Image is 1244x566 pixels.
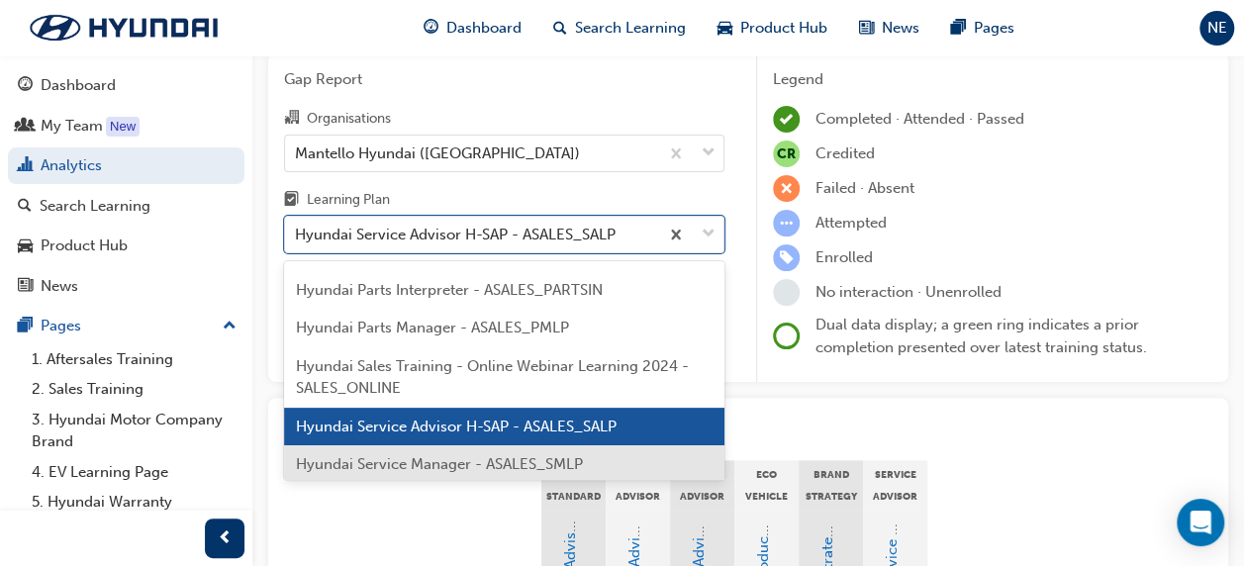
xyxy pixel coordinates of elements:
span: up-icon [223,314,237,339]
span: Dashboard [446,17,522,40]
span: learningplan-icon [284,192,299,210]
span: search-icon [18,198,32,216]
span: No interaction · Unenrolled [815,283,1002,301]
a: Dashboard [8,67,244,104]
span: people-icon [18,118,33,136]
div: Open Intercom Messenger [1177,499,1224,546]
span: Enrolled [815,248,873,266]
span: NE [1207,17,1227,40]
span: Hyundai Service Advisor H-SAP - ASALES_SALP [296,418,617,435]
span: Credited [815,144,875,162]
div: ECO Vehicle Frontline Training [734,460,799,510]
div: Organisations [307,109,391,129]
a: 1. Aftersales Training [24,344,244,375]
span: learningRecordVerb_COMPLETE-icon [773,106,800,133]
span: Hyundai Service Manager - ASALES_SMLP [296,455,583,473]
span: Dual data display; a green ring indicates a prior completion presented over latest training status. [815,316,1147,356]
div: Service Advisor Level 3 [670,460,734,510]
span: news-icon [18,278,33,296]
div: Service Advisor Level 2 [606,460,670,510]
div: Hyundai Service Advisor H-SAP - ASALES_SALP [295,224,616,246]
a: 3. Hyundai Motor Company Brand [24,405,244,457]
a: 4. EV Learning Page [24,457,244,488]
span: learningRecordVerb_ATTEMPT-icon [773,210,800,236]
span: guage-icon [424,16,438,41]
div: Pages [41,315,81,337]
span: prev-icon [218,526,233,551]
a: 2. Sales Training [24,374,244,405]
div: Brand Strategy eLearning [799,460,863,510]
span: Completed · Attended · Passed [815,110,1024,128]
span: news-icon [859,16,874,41]
a: search-iconSearch Learning [537,8,702,48]
a: news-iconNews [843,8,935,48]
span: Gap Report [284,68,724,91]
div: Legend [773,68,1212,91]
a: car-iconProduct Hub [702,8,843,48]
span: car-icon [18,237,33,255]
div: Product Hub [41,235,128,257]
span: Failed · Absent [815,179,914,197]
span: pages-icon [951,16,966,41]
span: Hyundai Sales Training - Online Webinar Learning 2024 - SALES_ONLINE [296,357,689,398]
button: NE [1199,11,1234,46]
div: Service Advisor Assessment [863,460,927,510]
span: learningRecordVerb_FAIL-icon [773,175,800,202]
a: 5. Hyundai Warranty [24,487,244,518]
img: Trak [10,7,238,48]
a: Search Learning [8,188,244,225]
span: Attempted [815,214,887,232]
button: DashboardMy TeamAnalyticsSearch LearningProduct HubNews [8,63,244,308]
span: Hyundai Parts Interpreter - ASALES_PARTSIN [296,281,603,299]
a: Product Hub [8,228,244,264]
span: down-icon [702,141,716,166]
span: learningRecordVerb_ENROLL-icon [773,244,800,271]
span: Pages [974,17,1014,40]
a: Analytics [8,147,244,184]
span: search-icon [553,16,567,41]
span: pages-icon [18,318,33,335]
a: News [8,268,244,305]
button: Pages [8,308,244,344]
div: Mantello Hyundai ([GEOGRAPHIC_DATA]) [295,141,580,164]
span: News [882,17,919,40]
span: down-icon [702,222,716,247]
span: Product Hub [740,17,827,40]
div: Search Learning [40,195,150,218]
span: Hyundai Parts Manager - ASALES_PMLP [296,319,569,336]
div: Dealer Standard 8 - Mandatory Training - HSAP [541,460,606,510]
div: My Team [41,115,103,138]
span: null-icon [773,141,800,167]
a: guage-iconDashboard [408,8,537,48]
span: organisation-icon [284,110,299,128]
span: Search Learning [575,17,686,40]
div: News [41,275,78,298]
div: Tooltip anchor [106,117,140,137]
span: car-icon [718,16,732,41]
a: My Team [8,108,244,144]
span: learningRecordVerb_NONE-icon [773,279,800,306]
div: Learning Plan [307,190,390,210]
span: guage-icon [18,77,33,95]
div: Dashboard [41,74,116,97]
a: pages-iconPages [935,8,1030,48]
span: chart-icon [18,157,33,175]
